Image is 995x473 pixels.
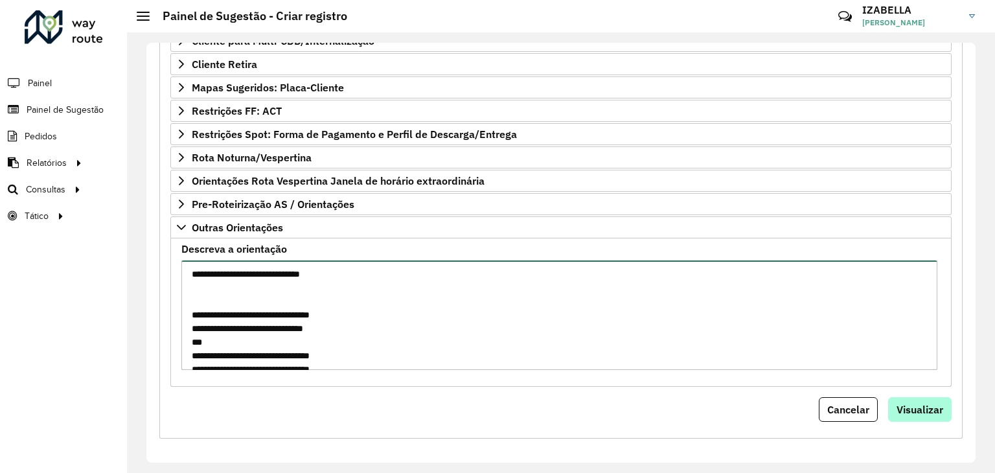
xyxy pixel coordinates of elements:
span: Pre-Roteirização AS / Orientações [192,199,354,209]
h3: IZABELLA [862,4,959,16]
span: Tático [25,209,49,223]
span: Rota Noturna/Vespertina [192,152,312,163]
a: Restrições Spot: Forma de Pagamento e Perfil de Descarga/Entrega [170,123,952,145]
span: Pedidos [25,130,57,143]
a: Rota Noturna/Vespertina [170,146,952,168]
h2: Painel de Sugestão - Criar registro [150,9,347,23]
span: Relatórios [27,156,67,170]
span: Cliente para Multi-CDD/Internalização [192,36,374,46]
span: Cliente Retira [192,59,257,69]
a: Outras Orientações [170,216,952,238]
a: Mapas Sugeridos: Placa-Cliente [170,76,952,98]
span: Mapas Sugeridos: Placa-Cliente [192,82,344,93]
button: Cancelar [819,397,878,422]
span: Painel [28,76,52,90]
a: Contato Rápido [831,3,859,30]
span: Restrições FF: ACT [192,106,282,116]
a: Orientações Rota Vespertina Janela de horário extraordinária [170,170,952,192]
a: Pre-Roteirização AS / Orientações [170,193,952,215]
span: Painel de Sugestão [27,103,104,117]
a: Restrições FF: ACT [170,100,952,122]
span: Restrições Spot: Forma de Pagamento e Perfil de Descarga/Entrega [192,129,517,139]
span: Cancelar [827,403,869,416]
div: Outras Orientações [170,238,952,387]
span: Outras Orientações [192,222,283,233]
button: Visualizar [888,397,952,422]
a: Cliente Retira [170,53,952,75]
label: Descreva a orientação [181,241,287,257]
span: [PERSON_NAME] [862,17,959,29]
span: Orientações Rota Vespertina Janela de horário extraordinária [192,176,485,186]
span: Visualizar [897,403,943,416]
span: Consultas [26,183,65,196]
